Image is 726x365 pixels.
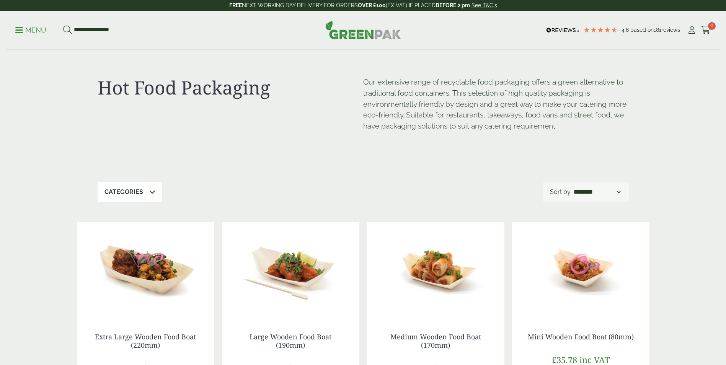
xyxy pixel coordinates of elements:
i: My Account [687,26,697,34]
p: Categories [104,187,143,197]
strong: BEFORE 2 pm [436,2,470,8]
div: 4.78 Stars [583,26,618,33]
a: Large Wooden Food Boat (190mm) [250,332,331,350]
i: Cart [701,26,711,34]
span: Based on [630,27,654,33]
img: Extra Large Wooden Boat 220mm with food contents V2 2920004AE [77,222,214,318]
a: Mini Wooden Food Boat (80mm) [528,332,634,341]
a: Medium Wooden Food Boat (170mm) [390,332,481,350]
img: Medium Wooden Boat 170mm with food contents V2 2920004AC 1 [367,222,504,318]
p: [URL][DOMAIN_NAME] [363,139,364,139]
span: 4.8 [622,27,630,33]
span: 0 [708,22,716,30]
span: 181 [654,27,661,33]
h1: Hot Food Packaging [98,77,363,99]
p: Sort by [550,187,571,197]
a: Extra Large Wooden Food Boat (220mm) [95,332,196,350]
img: Large Wooden Boat 190mm with food contents 2920004AD [222,222,359,318]
a: Menu [15,26,46,33]
select: Shop order [572,187,622,197]
img: GreenPak Supplies [325,21,401,39]
img: Mini Wooden Boat 80mm with food contents 2920004AA [512,222,649,318]
strong: FREE [229,2,242,8]
a: See T&C's [471,2,497,8]
a: 0 [701,24,711,36]
p: Menu [15,26,46,35]
img: REVIEWS.io [546,28,579,33]
p: Our extensive range of recyclable food packaging offers a green alternative to traditional food c... [363,77,629,132]
span: reviews [661,27,680,33]
strong: OVER £100 [358,2,386,8]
